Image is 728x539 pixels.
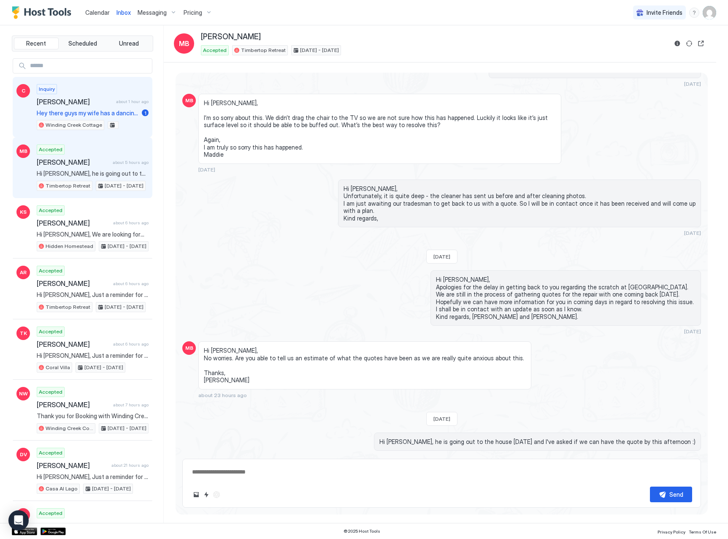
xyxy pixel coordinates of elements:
[203,46,227,54] span: Accepted
[46,485,78,493] span: Casa Al Lago
[201,32,261,42] span: [PERSON_NAME]
[344,528,380,534] span: © 2025 Host Tools
[85,8,110,17] a: Calendar
[684,328,701,335] span: [DATE]
[119,40,139,47] span: Unread
[113,402,149,408] span: about 7 hours ago
[37,412,149,420] span: Thank you for Booking with Winding Creek Cottage! Please take a look at the bedroom/bed step up o...
[46,182,90,190] span: Timbertop Retreat
[14,38,59,49] button: Recent
[26,40,46,47] span: Recent
[198,166,215,173] span: [DATE]
[433,416,450,422] span: [DATE]
[436,276,696,320] span: Hi [PERSON_NAME], Apologies for the delay in getting back to you regarding the scratch at [GEOGRA...
[344,185,696,222] span: Hi [PERSON_NAME], Unfortunately, it is quite deep - the cleaner has sent us before and after clea...
[20,329,27,337] span: TK
[379,438,696,446] span: Hi [PERSON_NAME], he is going out to the house [DATE] and I've asked if we can have the quote by ...
[60,38,105,49] button: Scheduled
[106,38,151,49] button: Unread
[185,97,193,104] span: MB
[703,6,716,19] div: User profile
[669,490,683,499] div: Send
[111,463,149,468] span: about 21 hours ago
[138,9,167,16] span: Messaging
[113,220,149,226] span: about 6 hours ago
[647,9,682,16] span: Invite Friends
[204,347,526,384] span: Hi [PERSON_NAME], No worries. Are you able to tell us an estimate of what the quotes have been as...
[108,242,146,250] span: [DATE] - [DATE]
[19,147,27,155] span: MB
[46,425,93,432] span: Winding Creek Cottage
[113,160,149,165] span: about 5 hours ago
[92,485,131,493] span: [DATE] - [DATE]
[108,425,146,432] span: [DATE] - [DATE]
[27,59,152,73] input: Input Field
[198,392,247,398] span: about 23 hours ago
[39,267,62,275] span: Accepted
[84,364,123,371] span: [DATE] - [DATE]
[184,9,202,16] span: Pricing
[39,449,62,457] span: Accepted
[12,35,153,52] div: tab-group
[144,110,146,116] span: 1
[37,170,149,177] span: Hi [PERSON_NAME], he is going out to the house [DATE] and I've asked if we can have the quote by ...
[37,352,149,359] span: Hi [PERSON_NAME], Just a reminder for your upcoming stay at [GEOGRAPHIC_DATA]. I hope you are loo...
[105,303,143,311] span: [DATE] - [DATE]
[204,99,556,158] span: Hi [PERSON_NAME], I’m so sorry about this. We didn’t drag the chair to the TV so we are not sure ...
[241,46,286,54] span: Timbertop Retreat
[689,529,716,534] span: Terms Of Use
[300,46,339,54] span: [DATE] - [DATE]
[22,87,25,95] span: C
[20,208,27,216] span: KS
[113,281,149,286] span: about 6 hours ago
[696,38,706,49] button: Open reservation
[689,527,716,536] a: Terms Of Use
[37,279,110,288] span: [PERSON_NAME]
[116,9,131,16] span: Inbox
[37,473,149,481] span: Hi [PERSON_NAME], Just a reminder for your upcoming stay at [GEOGRAPHIC_DATA]. I hope you are loo...
[37,340,110,348] span: [PERSON_NAME]
[85,9,110,16] span: Calendar
[37,231,149,238] span: Hi [PERSON_NAME], We are looking forward to our stay in [GEOGRAPHIC_DATA] in a few months. we wil...
[116,99,149,104] span: about 1 hour ago
[191,490,201,500] button: Upload image
[12,6,75,19] a: Host Tools Logo
[37,219,110,227] span: [PERSON_NAME]
[113,341,149,347] span: about 6 hours ago
[39,509,62,517] span: Accepted
[185,344,193,352] span: MB
[46,121,102,129] span: Winding Creek Cottage
[433,253,450,260] span: [DATE]
[37,461,108,470] span: [PERSON_NAME]
[68,40,97,47] span: Scheduled
[39,328,62,335] span: Accepted
[650,487,692,502] button: Send
[37,98,113,106] span: [PERSON_NAME]
[46,242,93,250] span: Hidden Homestead
[684,230,701,236] span: [DATE]
[39,207,62,214] span: Accepted
[20,269,27,276] span: AR
[179,38,189,49] span: MB
[39,388,62,396] span: Accepted
[37,522,132,530] span: Burçak Karayiğit
[37,291,149,299] span: Hi [PERSON_NAME], Just a reminder for your upcoming stay at [GEOGRAPHIC_DATA]! I hope you are loo...
[37,158,109,166] span: [PERSON_NAME]
[105,182,143,190] span: [DATE] - [DATE]
[20,451,27,458] span: DV
[684,81,701,87] span: [DATE]
[46,364,70,371] span: Coral Villa
[658,529,685,534] span: Privacy Policy
[39,146,62,153] span: Accepted
[41,528,66,535] div: Google Play Store
[116,8,131,17] a: Inbox
[12,528,37,535] a: App Store
[8,510,29,531] div: Open Intercom Messenger
[201,490,211,500] button: Quick reply
[37,109,138,117] span: Hey there guys my wife has a dancing group call sambalife and they are performing in [GEOGRAPHIC_...
[46,303,90,311] span: Timbertop Retreat
[684,38,694,49] button: Sync reservation
[37,400,110,409] span: [PERSON_NAME]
